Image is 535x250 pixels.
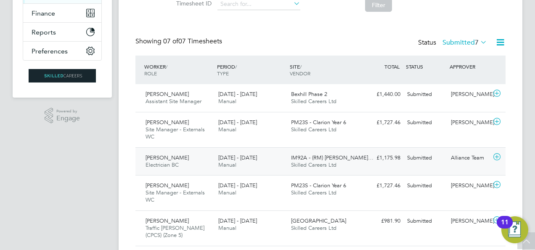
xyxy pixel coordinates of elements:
span: Manual [218,161,236,168]
span: Manual [218,224,236,231]
span: [GEOGRAPHIC_DATA] [291,217,346,224]
div: SITE [288,59,360,81]
a: Go to home page [23,69,102,82]
div: [PERSON_NAME] [448,179,491,193]
label: Submitted [442,38,487,47]
div: Showing [135,37,224,46]
span: [DATE] - [DATE] [218,119,257,126]
div: £1,175.98 [360,151,404,165]
span: [DATE] - [DATE] [218,217,257,224]
span: [PERSON_NAME] [146,154,189,161]
a: Powered byEngage [45,108,80,124]
div: Submitted [404,88,448,101]
span: Skilled Careers Ltd [291,189,336,196]
span: 07 Timesheets [163,37,222,45]
span: [PERSON_NAME] [146,90,189,98]
div: [PERSON_NAME] [448,214,491,228]
span: / [235,63,237,70]
div: Status [418,37,489,49]
span: [PERSON_NAME] [146,182,189,189]
span: Traffic [PERSON_NAME] (CPCS) (Zone 5) [146,224,204,239]
span: Powered by [56,108,80,115]
span: PM23S - Clarion Year 6 [291,119,346,126]
span: Manual [218,189,236,196]
span: [DATE] - [DATE] [218,154,257,161]
span: ROLE [144,70,157,77]
img: skilledcareers-logo-retina.png [29,69,96,82]
span: Manual [218,98,236,105]
button: Preferences [23,42,101,60]
span: Skilled Careers Ltd [291,224,336,231]
span: Engage [56,115,80,122]
button: Reports [23,23,101,41]
span: Electrician BC [146,161,179,168]
span: Bexhill Phase 2 [291,90,327,98]
button: Open Resource Center, 11 new notifications [501,216,528,243]
div: Alliance Team [448,151,491,165]
div: [PERSON_NAME] [448,116,491,130]
span: VENDOR [290,70,310,77]
div: Submitted [404,214,448,228]
span: [DATE] - [DATE] [218,90,257,98]
div: 11 [501,222,509,233]
span: 07 of [163,37,178,45]
span: / [166,63,167,70]
span: Assistant Site Manager [146,98,201,105]
div: Submitted [404,151,448,165]
span: Site Manager - Externals WC [146,189,205,203]
span: Reports [32,28,56,36]
span: Finance [32,9,55,17]
span: Skilled Careers Ltd [291,126,336,133]
div: £1,727.46 [360,179,404,193]
div: PERIOD [215,59,288,81]
div: £981.90 [360,214,404,228]
span: / [300,63,302,70]
div: Submitted [404,179,448,193]
span: PM23S - Clarion Year 6 [291,182,346,189]
span: Skilled Careers Ltd [291,161,336,168]
span: [PERSON_NAME] [146,119,189,126]
div: £1,440.00 [360,88,404,101]
button: Finance [23,4,101,22]
span: 7 [475,38,479,47]
span: TOTAL [384,63,400,70]
div: Submitted [404,116,448,130]
span: TYPE [217,70,229,77]
span: Skilled Careers Ltd [291,98,336,105]
span: IM92A - (RM) [PERSON_NAME]… [291,154,373,161]
div: STATUS [404,59,448,74]
span: [PERSON_NAME] [146,217,189,224]
div: [PERSON_NAME] [448,88,491,101]
span: Preferences [32,47,68,55]
span: Manual [218,126,236,133]
span: [DATE] - [DATE] [218,182,257,189]
span: Site Manager - Externals WC [146,126,205,140]
div: APPROVER [448,59,491,74]
div: WORKER [142,59,215,81]
div: £1,727.46 [360,116,404,130]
